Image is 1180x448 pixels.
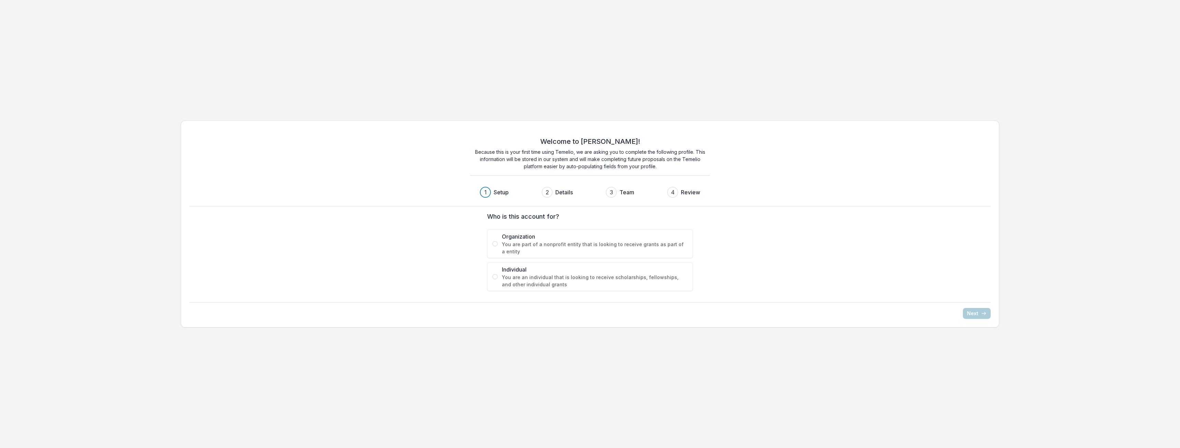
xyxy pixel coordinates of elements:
[555,188,573,196] h3: Details
[502,274,688,288] span: You are an individual that is looking to receive scholarships, fellowships, and other individual ...
[470,148,710,170] p: Because this is your first time using Temelio, we are asking you to complete the following profil...
[502,241,688,255] span: You are part of a nonprofit entity that is looking to receive grants as part of a entity
[546,188,549,196] div: 2
[540,137,640,146] h2: Welcome to [PERSON_NAME]!
[610,188,613,196] div: 3
[681,188,700,196] h3: Review
[480,187,700,198] div: Progress
[963,308,991,319] button: Next
[619,188,634,196] h3: Team
[502,232,688,241] span: Organization
[487,212,689,221] label: Who is this account for?
[502,265,688,274] span: Individual
[494,188,509,196] h3: Setup
[671,188,675,196] div: 4
[484,188,487,196] div: 1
